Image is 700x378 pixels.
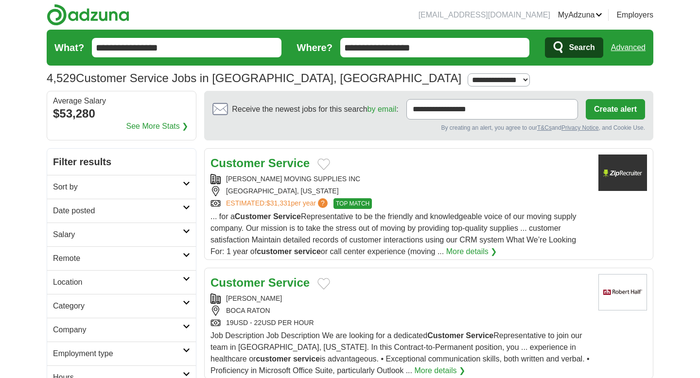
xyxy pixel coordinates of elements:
strong: Customer [235,212,271,221]
a: Category [47,294,196,318]
a: Privacy Notice [561,124,599,131]
div: [PERSON_NAME] MOVING SUPPLIES INC [210,174,591,184]
strong: Customer [210,276,265,289]
div: BOCA RATON [210,306,591,316]
a: Employment type [47,342,196,365]
a: More details ❯ [446,246,497,258]
a: Employers [616,9,653,21]
a: Salary [47,223,196,246]
a: See More Stats ❯ [126,120,189,132]
span: Job Description Job Description We are looking for a dedicated Representative to join our team in... [210,331,590,375]
span: ... for a Representative to be the friendly and knowledgeable voice of our moving supply company.... [210,212,576,256]
strong: customer [257,247,292,256]
strong: Service [268,156,310,170]
div: [GEOGRAPHIC_DATA], [US_STATE] [210,186,591,196]
span: ? [318,198,328,208]
span: 4,529 [47,69,76,87]
a: Customer Service [210,156,310,170]
span: $31,331 [266,199,291,207]
h1: Customer Service Jobs in [GEOGRAPHIC_DATA], [GEOGRAPHIC_DATA] [47,71,461,85]
h2: Date posted [53,205,183,217]
a: Sort by [47,175,196,199]
div: 19USD - 22USD PER HOUR [210,318,591,328]
strong: Customer [210,156,265,170]
a: Remote [47,246,196,270]
h2: Location [53,276,183,288]
a: Date posted [47,199,196,223]
a: Location [47,270,196,294]
h2: Category [53,300,183,312]
h2: Employment type [53,348,183,360]
a: T&Cs [537,124,552,131]
a: MyAdzuna [558,9,603,21]
span: Search [569,38,595,57]
span: TOP MATCH [333,198,372,209]
strong: service [294,247,321,256]
button: Add to favorite jobs [317,278,330,290]
h2: Remote [53,253,183,264]
h2: Filter results [47,149,196,175]
strong: Customer [427,331,464,340]
button: Search [545,37,603,58]
img: Adzuna logo [47,4,129,26]
label: Where? [297,40,332,55]
strong: Service [268,276,310,289]
strong: service [293,355,320,363]
h2: Salary [53,229,183,241]
strong: Service [273,212,301,221]
div: By creating an alert, you agree to our and , and Cookie Use. [212,123,645,132]
a: by email [367,105,397,113]
div: $53,280 [53,105,190,122]
label: What? [54,40,84,55]
span: Receive the newest jobs for this search : [232,103,398,115]
img: Robert Half logo [598,274,647,310]
div: Average Salary [53,97,190,105]
strong: Service [466,331,493,340]
h2: Sort by [53,181,183,193]
a: Company [47,318,196,342]
a: More details ❯ [414,365,465,377]
button: Add to favorite jobs [317,158,330,170]
img: Company logo [598,155,647,191]
a: [PERSON_NAME] [226,294,282,302]
li: [EMAIL_ADDRESS][DOMAIN_NAME] [419,9,550,21]
a: Customer Service [210,276,310,289]
button: Create alert [586,99,645,120]
a: Advanced [611,38,646,57]
h2: Company [53,324,183,336]
a: ESTIMATED:$31,331per year? [226,198,330,209]
strong: customer [256,355,291,363]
